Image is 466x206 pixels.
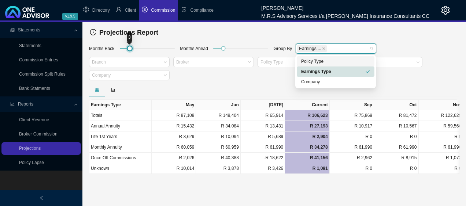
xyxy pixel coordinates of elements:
[374,110,418,121] td: R 81,472
[196,163,240,174] td: R 3,878
[285,153,329,163] td: R 41,156
[322,47,326,50] span: close
[152,100,196,110] th: May
[261,2,429,10] div: [PERSON_NAME]
[374,163,418,174] td: R 0
[419,100,463,110] th: Nov
[419,131,463,142] td: R 0
[19,160,44,165] a: Policy Lapse
[241,121,285,131] td: R 13,431
[89,121,152,131] td: Annual Annuity
[196,142,240,153] td: R 60,959
[330,153,374,163] td: R 2,962
[18,27,40,33] span: Statements
[152,110,196,121] td: R 87,108
[241,100,285,110] th: [DATE]
[441,6,450,15] span: setting
[330,100,374,110] th: Sep
[87,45,116,55] div: Months Back
[374,131,418,142] td: R 0
[196,131,240,142] td: R 10,094
[89,110,152,121] td: Totals
[374,100,418,110] th: Oct
[127,32,132,42] div: 3
[89,153,152,163] td: Once Off Commissions
[111,88,115,92] span: bar-chart
[178,45,210,55] div: Months Ahead
[241,131,285,142] td: R 5,689
[301,58,370,65] div: Policy Type
[5,6,49,18] img: 2df55531c6924b55f21c4cf5d4484680-logo-light.svg
[419,121,463,131] td: R 59,566
[89,131,152,142] td: Life 1st Years
[241,163,285,174] td: R 3,426
[152,121,196,131] td: R 15,432
[297,77,374,87] div: Company
[19,72,66,77] a: Commission Split Rules
[19,57,58,62] a: Commission Entries
[90,29,96,35] span: history
[272,45,294,55] div: Group By
[419,110,463,121] td: R 122,629
[19,86,50,91] a: Bank Statments
[39,196,44,200] span: left
[285,110,329,121] td: R 106,623
[301,78,370,85] div: Company
[330,142,374,153] td: R 61,990
[330,131,374,142] td: R 0
[330,110,374,121] td: R 75,869
[366,69,370,74] span: check
[285,142,329,153] td: R 34,278
[419,142,463,153] td: R 61,990
[285,121,329,131] td: R 27,193
[241,153,285,163] td: -R 18,622
[99,29,158,36] span: Projections Report
[374,153,418,163] td: R 8,915
[95,88,99,92] span: table
[125,8,136,13] span: Client
[89,142,152,153] td: Monthly Annuity
[297,56,374,66] div: Policy Type
[330,121,374,131] td: R 10,917
[196,110,240,121] td: R 149,404
[10,102,15,106] span: line-chart
[285,100,329,110] th: Current
[241,142,285,153] td: R 61,990
[330,163,374,174] td: R 0
[19,131,58,137] a: Broker Commission
[241,110,285,121] td: R 65,914
[196,100,240,110] th: Jun
[297,45,327,52] span: Earnings Type
[181,7,187,12] span: safety
[116,7,122,12] span: user
[152,163,196,174] td: R 10,014
[152,142,196,153] td: R 60,059
[89,163,152,174] td: Unknown
[285,163,329,174] td: R 1,091
[18,102,33,107] span: Reports
[19,43,41,48] a: Statements
[89,100,152,110] th: Earnings Type
[196,121,240,131] td: R 34,084
[297,66,374,77] div: Earnings Type
[83,7,89,12] span: setting
[151,8,175,13] span: Commission
[10,28,15,32] span: reconciliation
[190,8,213,13] span: Compliance
[19,146,41,151] a: Projections
[285,131,329,142] td: R 2,904
[301,68,366,75] div: Earnings Type
[152,131,196,142] td: R 3,629
[374,142,418,153] td: R 61,990
[19,117,49,122] a: Client Revenue
[196,153,240,163] td: R 40,388
[142,7,148,12] span: dollar
[419,153,463,163] td: R 1,073
[152,153,196,163] td: -R 2,026
[92,8,110,13] span: Directory
[62,13,78,20] span: v1.9.5
[299,45,321,52] span: Earnings ...
[374,121,418,131] td: R 10,567
[261,10,429,18] div: M.R.S Advisory Services t/a [PERSON_NAME] Insurance Consultants CC
[419,163,463,174] td: R 0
